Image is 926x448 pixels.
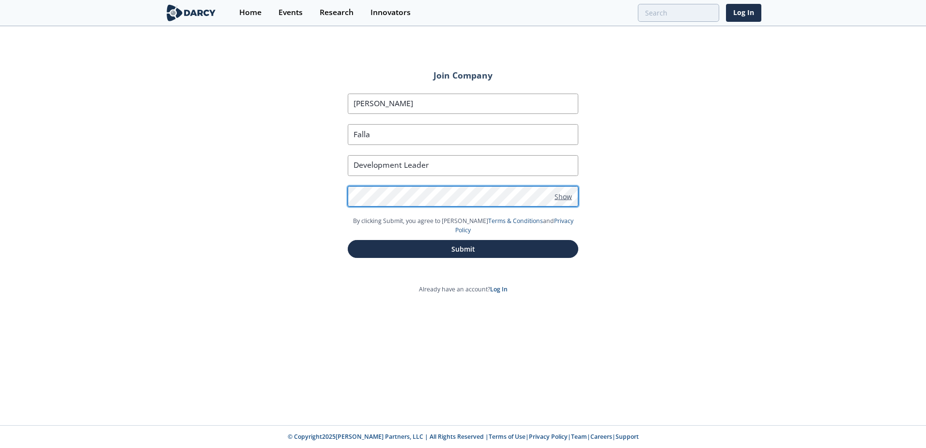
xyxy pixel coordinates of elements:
input: First Name [348,94,578,114]
input: Last Name [348,124,578,145]
input: Job Title [348,155,578,176]
input: Advanced Search [638,4,719,22]
p: Already have an account? [321,285,605,294]
p: By clicking Submit, you agree to [PERSON_NAME] and [348,217,578,235]
span: Show [555,191,572,201]
button: Submit [348,240,578,258]
h2: Join Company [334,71,592,80]
a: Log In [490,285,508,293]
div: Innovators [370,9,411,16]
a: Terms & Conditions [488,217,543,225]
a: Log In [726,4,761,22]
p: © Copyright 2025 [PERSON_NAME] Partners, LLC | All Rights Reserved | | | | | [105,432,821,441]
a: Careers [590,432,612,441]
a: Privacy Policy [529,432,568,441]
div: Home [239,9,262,16]
div: Events [278,9,303,16]
div: Research [320,9,354,16]
img: logo-wide.svg [165,4,217,21]
a: Terms of Use [489,432,525,441]
a: Privacy Policy [455,217,573,234]
a: Support [616,432,639,441]
a: Team [571,432,587,441]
